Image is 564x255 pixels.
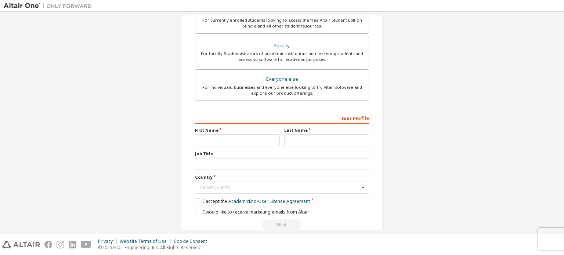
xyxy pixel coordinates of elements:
div: For currently enrolled students looking to access the free Altair Student Edition bundle and all ... [200,17,364,29]
div: For individuals, businesses and everyone else looking to try Altair software and explore our prod... [200,84,364,96]
label: I would like to receive marketing emails from Altair [195,209,309,215]
div: For faculty & administrators of academic institutions administering students and accessing softwa... [200,51,364,62]
label: Last Name [284,127,369,133]
img: linkedin.svg [69,241,76,248]
div: Read and acccept EULA to continue [195,219,369,230]
img: instagram.svg [57,241,64,248]
img: altair_logo.svg [2,241,40,248]
a: Academic End-User License Agreement [228,198,310,204]
img: youtube.svg [81,241,91,248]
div: Select Country [200,185,360,190]
div: Faculty [200,41,364,51]
div: Privacy [98,238,120,244]
div: Everyone else [200,74,364,84]
div: Cookie Consent [174,238,211,244]
img: facebook.svg [44,241,52,248]
div: Your Profile [195,112,369,124]
p: © 2025 Altair Engineering, Inc. All Rights Reserved. [98,244,211,251]
label: Country [195,174,369,180]
label: I accept the [195,198,310,204]
label: First Name [195,127,280,133]
img: Altair One [4,2,95,10]
div: Website Terms of Use [120,238,174,244]
label: Job Title [195,151,369,157]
